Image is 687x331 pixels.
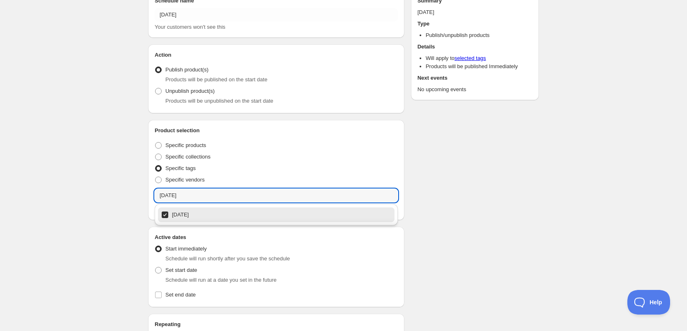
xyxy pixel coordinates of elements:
[418,74,532,82] h2: Next events
[165,165,196,171] span: Specific tags
[165,255,290,262] span: Schedule will run shortly after you save the schedule
[165,67,209,73] span: Publish product(s)
[418,85,532,94] p: No upcoming events
[627,290,671,315] iframe: Toggle Customer Support
[165,142,206,148] span: Specific products
[165,76,267,83] span: Products will be published on the start date
[155,233,398,241] h2: Active dates
[426,62,532,71] li: Products will be published Immediately
[418,20,532,28] h2: Type
[165,98,273,104] span: Products will be unpublished on the start date
[155,207,398,222] li: 21/09/2025
[155,24,225,30] span: Your customers won't see this
[165,177,204,183] span: Specific vendors
[165,246,207,252] span: Start immediately
[165,277,276,283] span: Schedule will run at a date you set in the future
[155,51,398,59] h2: Action
[155,126,398,135] h2: Product selection
[426,54,532,62] li: Will apply to
[155,320,398,329] h2: Repeating
[165,154,211,160] span: Specific collections
[165,267,197,273] span: Set start date
[165,88,215,94] span: Unpublish product(s)
[418,8,532,16] p: [DATE]
[426,31,532,39] li: Publish/unpublish products
[455,55,486,61] a: selected tags
[418,43,532,51] h2: Details
[165,292,196,298] span: Set end date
